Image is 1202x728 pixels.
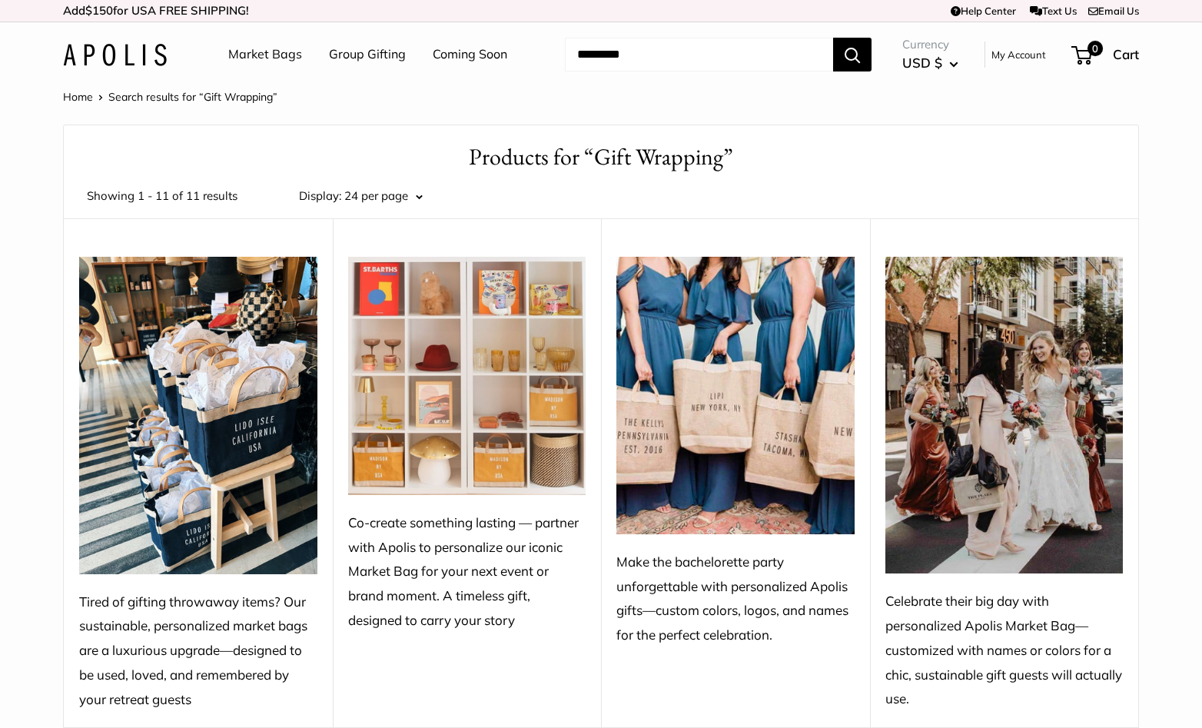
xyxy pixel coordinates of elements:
[885,589,1124,711] div: Celebrate their big day with personalized Apolis Market Bag—customized with names or colors for a...
[79,590,317,712] div: Tired of gifting throwaway items? Our sustainable, personalized market bags are a luxurious upgra...
[902,51,958,75] button: USD $
[87,185,237,207] span: Showing 1 - 11 of 11 results
[348,510,586,633] div: Co-create something lasting — partner with Apolis to personalize our iconic Market Bag for your n...
[1087,41,1103,56] span: 0
[902,34,958,55] span: Currency
[616,550,855,647] div: Make the bachelorette party unforgettable with personalized Apolis gifts—custom colors, logos, an...
[565,38,833,71] input: Search...
[951,5,1016,17] a: Help Center
[63,87,277,107] nav: Breadcrumb
[329,43,406,66] a: Group Gifting
[344,185,423,207] button: 24 per page
[63,90,93,104] a: Home
[228,43,302,66] a: Market Bags
[833,38,872,71] button: Search
[885,257,1124,573] img: Celebrate their big day with personalized Apolis Market Bag—customized with names or colors for a...
[79,257,317,574] img: Tired of gifting throwaway items? Our sustainable, personalized market bags are a luxurious upgra...
[63,44,167,66] img: Apolis
[1113,46,1139,62] span: Cart
[1088,5,1139,17] a: Email Us
[108,90,277,104] span: Search results for “Gift Wrapping”
[991,45,1046,64] a: My Account
[344,188,408,203] span: 24 per page
[433,43,507,66] a: Coming Soon
[87,141,1115,174] h1: Products for “Gift Wrapping”
[902,55,942,71] span: USD $
[348,257,586,495] img: Co-create something lasting — partner with Apolis to personalize our iconic Market Bag for your n...
[85,3,113,18] span: $150
[616,257,855,534] img: Make the bachelorette party unforgettable with personalized Apolis gifts—custom colors, logos, an...
[1030,5,1077,17] a: Text Us
[1073,42,1139,67] a: 0 Cart
[299,185,341,207] label: Display:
